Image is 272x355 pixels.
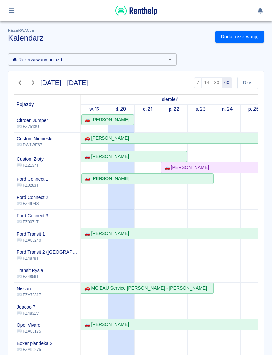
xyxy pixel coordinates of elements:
a: 19 sierpnia 2025 [88,105,101,114]
h3: Kalendarz [8,34,210,43]
a: 24 sierpnia 2025 [220,105,234,114]
a: 21 sierpnia 2025 [141,105,154,114]
p: FZA90275 [17,347,52,353]
h6: Ford Transit 1 [17,231,45,237]
h6: Custom Niebieski [17,135,52,142]
a: Renthelp logo [115,12,157,18]
p: FZ4974S [17,201,48,207]
div: 🚗 MC BAU Service [PERSON_NAME] - [PERSON_NAME] [82,285,207,292]
a: 25 sierpnia 2025 [247,105,261,114]
div: 🚗 [PERSON_NAME] [82,135,129,142]
p: FZA88240 [17,237,45,243]
h6: Custom Złoty [17,156,44,162]
a: 22 sierpnia 2025 [167,105,181,114]
h6: Jeacoo 7 [17,304,39,310]
p: FZA88175 [17,328,41,334]
div: 🚗 [PERSON_NAME] [82,116,129,123]
h6: Nissan [17,285,41,292]
a: 23 sierpnia 2025 [194,105,208,114]
h6: Ford Connect 3 [17,212,48,219]
button: Otwórz [165,55,174,64]
p: DW1WE67 [17,142,52,148]
img: Renthelp logo [115,5,157,16]
h6: Citroen Jumper [17,117,48,124]
h6: Transit Rysia [17,267,43,274]
a: 19 sierpnia 2025 [160,95,180,104]
h6: Opel Vivaro [17,322,41,328]
button: 7 dni [194,77,202,88]
h6: Ford Transit 2 (Niemcy) [17,249,77,255]
p: FZ4878T [17,255,77,261]
button: 14 dni [201,77,212,88]
p: FZA73317 [17,292,41,298]
p: FZ2137T [17,162,44,168]
p: FZ0071T [17,219,48,225]
p: FZ0283T [17,182,48,188]
div: 🚗 [PERSON_NAME] [82,175,129,182]
p: FZ7513U [17,124,48,130]
div: 🚗 [PERSON_NAME] [82,153,129,160]
div: 🚗 [PERSON_NAME] [82,230,129,237]
a: Dodaj rezerwację [215,31,264,43]
div: 🚗 [PERSON_NAME] [82,321,129,328]
div: 🚗 [PERSON_NAME] [162,164,209,171]
h6: Boxer plandeka 2 [17,340,52,347]
input: Wyszukaj i wybierz pojazdy... [10,55,164,64]
p: FZ4856T [17,274,43,280]
p: FZ4831V [17,310,39,316]
a: 20 sierpnia 2025 [114,105,128,114]
h6: Ford Connect 1 [17,176,48,182]
span: Rezerwacje [8,28,34,32]
button: 60 dni [222,77,232,88]
h6: Ford Connect 2 [17,194,48,201]
span: Pojazdy [17,102,34,107]
button: Dziś [237,77,258,89]
button: 30 dni [212,77,222,88]
h4: [DATE] - [DATE] [40,79,88,87]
